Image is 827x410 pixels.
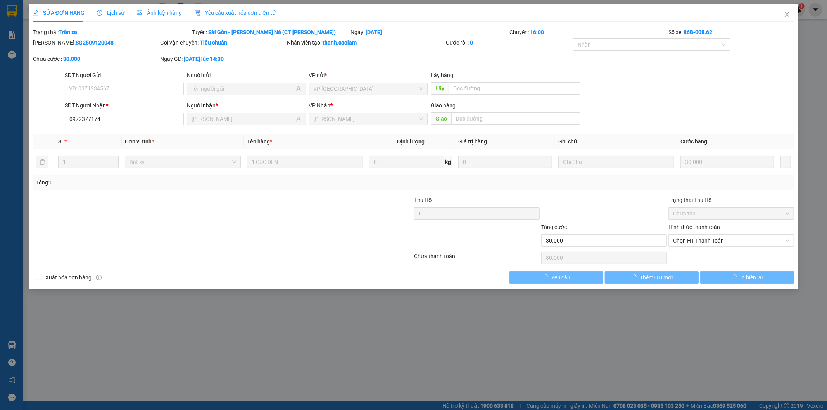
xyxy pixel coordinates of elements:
div: Chưa cước : [33,55,159,63]
div: Chuyến: [509,28,668,36]
span: Lịch sử [97,10,124,16]
div: Trạng thái Thu Hộ [668,196,794,204]
input: 0 [458,156,552,168]
b: Tiêu chuẩn [200,40,227,46]
th: Ghi chú [555,134,677,149]
button: Close [776,4,798,26]
b: 30.000 [63,56,80,62]
div: Trạng thái: [32,28,191,36]
span: Giao hàng [431,102,456,109]
span: loading [732,274,740,280]
b: [DATE] lúc 14:30 [184,56,224,62]
input: Dọc đường [451,112,580,125]
b: 86B-008.62 [684,29,712,35]
span: Yêu cầu [551,273,570,282]
span: VP Nhận [309,102,331,109]
span: user [296,116,301,122]
div: Tuyến: [191,28,350,36]
b: Trên xe [59,29,77,35]
span: Giao [431,112,451,125]
span: Yêu cầu xuất hóa đơn điện tử [194,10,276,16]
div: [PERSON_NAME]: [33,38,159,47]
span: Xuất hóa đơn hàng [42,273,95,282]
b: 0 [470,40,473,46]
div: Chưa thanh toán [414,252,541,265]
b: 16:00 [530,29,544,35]
span: Chọn HT Thanh Toán [673,235,789,246]
span: info-circle [96,275,102,280]
div: Gói vận chuyển: [160,38,286,47]
b: thanh.caolam [323,40,357,46]
span: Tổng cước [541,224,567,230]
span: Lấy [431,82,449,95]
div: Số xe: [668,28,795,36]
span: Tên hàng [247,138,272,145]
span: loading [631,274,640,280]
button: Thêm ĐH mới [605,271,699,284]
span: close [784,11,790,17]
div: Tổng: 1 [36,178,319,187]
span: Cước hàng [680,138,707,145]
input: Dọc đường [449,82,580,95]
span: VP Sài Gòn [314,83,423,95]
button: Yêu cầu [509,271,603,284]
span: Định lượng [397,138,425,145]
span: Ảnh kiện hàng [137,10,182,16]
b: Sài Gòn - [PERSON_NAME] Né (CT [PERSON_NAME]) [209,29,336,35]
img: icon [194,10,200,16]
span: In biên lai [740,273,763,282]
span: kg [444,156,452,168]
input: 0 [680,156,774,168]
span: Lấy hàng [431,72,453,78]
div: Người nhận [187,101,306,110]
button: plus [780,156,791,168]
span: Đơn vị tính [125,138,154,145]
button: In biên lai [700,271,794,284]
span: edit [33,10,38,16]
span: SỬA ĐƠN HÀNG [33,10,85,16]
span: Giá trị hàng [458,138,487,145]
span: clock-circle [97,10,102,16]
input: Tên người nhận [192,115,294,123]
span: user [296,86,301,91]
div: Ngày GD: [160,55,286,63]
div: SĐT Người Nhận [65,101,184,110]
span: SL [58,138,64,145]
div: Nhân viên tạo: [287,38,445,47]
b: [DATE] [366,29,382,35]
span: picture [137,10,142,16]
span: Thêm ĐH mới [640,273,673,282]
span: loading [543,274,551,280]
label: Hình thức thanh toán [668,224,720,230]
div: Cước rồi : [446,38,571,47]
input: Ghi Chú [558,156,674,168]
button: delete [36,156,48,168]
div: SĐT Người Gửi [65,71,184,79]
span: Bất kỳ [129,156,236,168]
input: Tên người gửi [192,84,294,93]
span: Chưa thu [673,208,789,219]
input: VD: Bàn, Ghế [247,156,363,168]
div: VP gửi [309,71,428,79]
b: SG2509120048 [76,40,114,46]
div: Ngày: [350,28,509,36]
span: VP Phan Thiết [314,113,423,125]
div: Người gửi [187,71,306,79]
span: Thu Hộ [414,197,432,203]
